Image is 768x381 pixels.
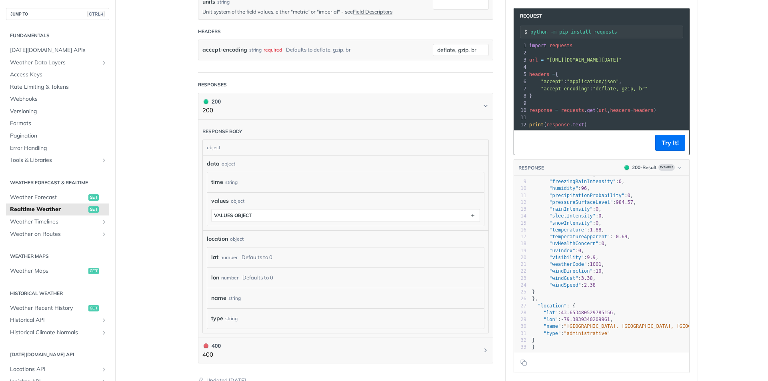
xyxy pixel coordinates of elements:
[616,199,633,205] span: 984.57
[584,282,596,288] span: 2.38
[532,199,636,205] span: : ,
[620,164,685,172] button: 200200-ResultExample
[549,186,578,191] span: "humidity"
[207,235,228,243] span: location
[6,351,109,358] h2: [DATE][DOMAIN_NAME] API
[88,268,99,274] span: get
[203,140,486,155] div: object
[514,233,526,240] div: 17
[529,72,550,77] span: headers
[514,121,528,128] div: 12
[6,363,109,375] a: Locations APIShow subpages for Locations API
[514,282,526,289] div: 24
[601,241,604,246] span: 0
[529,108,656,113] span: . ( , )
[581,172,593,178] span: 0.88
[207,160,220,168] span: data
[10,205,86,213] span: Realtime Weather
[514,254,526,261] div: 20
[561,108,584,113] span: requests
[530,29,683,35] input: Request instructions
[202,341,221,350] div: 400
[632,164,657,171] div: 200 - Result
[101,329,107,336] button: Show subpages for Historical Climate Normals
[514,330,526,337] div: 31
[212,209,480,221] button: values object
[544,310,558,315] span: "lat"
[529,72,558,77] span: {
[514,64,528,71] div: 4
[6,32,109,39] h2: Fundamentals
[549,234,610,239] span: "temperatureApparent"
[532,289,535,295] span: }
[596,206,598,212] span: 0
[6,203,109,215] a: Realtime Weatherget
[514,185,526,192] div: 10
[616,234,628,239] span: 0.69
[198,81,227,88] div: Responses
[101,157,107,164] button: Show subpages for Tools & Libraries
[532,241,607,246] span: : ,
[6,327,109,339] a: Historical Climate NormalsShow subpages for Historical Climate Normals
[6,314,109,326] a: Historical APIShow subpages for Historical API
[633,108,654,113] span: headers
[514,56,528,64] div: 3
[552,72,555,77] span: =
[561,317,564,322] span: -
[228,292,241,304] div: string
[532,331,610,336] span: :
[204,343,208,348] span: 400
[514,337,526,344] div: 32
[549,172,578,178] span: "dewPoint"
[6,118,109,130] a: Formats
[564,331,610,336] span: "administrative"
[286,44,351,56] div: Defaults to deflate, gzip, br
[546,57,622,63] span: "[URL][DOMAIN_NAME][DATE]"
[561,310,613,315] span: 43.653480529785156
[6,302,109,314] a: Weather Recent Historyget
[514,261,526,268] div: 21
[549,241,598,246] span: "uvHealthConcern"
[6,8,109,20] button: JUMP TOCTRL-/
[555,108,558,113] span: =
[549,199,613,205] span: "pressureSurfaceLevel"
[550,43,573,48] span: requests
[101,317,107,323] button: Show subpages for Historical API
[619,179,622,184] span: 0
[482,347,489,353] svg: Chevron
[10,230,99,238] span: Weather on Routes
[6,154,109,166] a: Tools & LibrariesShow subpages for Tools & Libraries
[532,261,604,267] span: : ,
[10,304,86,312] span: Weather Recent History
[549,255,584,260] span: "visibility"
[514,220,526,227] div: 15
[514,114,528,121] div: 11
[514,247,526,254] div: 19
[225,313,238,324] div: string
[529,86,648,92] span: :
[6,191,109,203] a: Weather Forecastget
[514,100,528,107] div: 9
[10,83,107,91] span: Rate Limiting & Tokens
[532,282,596,288] span: :
[514,199,526,206] div: 12
[10,95,107,103] span: Webhooks
[567,79,619,84] span: "application/json"
[225,176,238,188] div: string
[202,341,489,359] button: 400 400400
[514,49,528,56] div: 2
[532,213,604,219] span: : ,
[613,234,616,239] span: -
[514,227,526,233] div: 16
[198,28,221,35] div: Headers
[541,79,564,84] span: "accept"
[202,97,221,106] div: 200
[518,164,544,172] button: RESPONSE
[590,227,602,233] span: 1.88
[264,44,282,56] div: required
[532,186,590,191] span: : ,
[514,303,526,309] div: 27
[549,220,592,226] span: "snowIntensity"
[514,289,526,295] div: 25
[549,179,616,184] span: "freezingRainIntensity"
